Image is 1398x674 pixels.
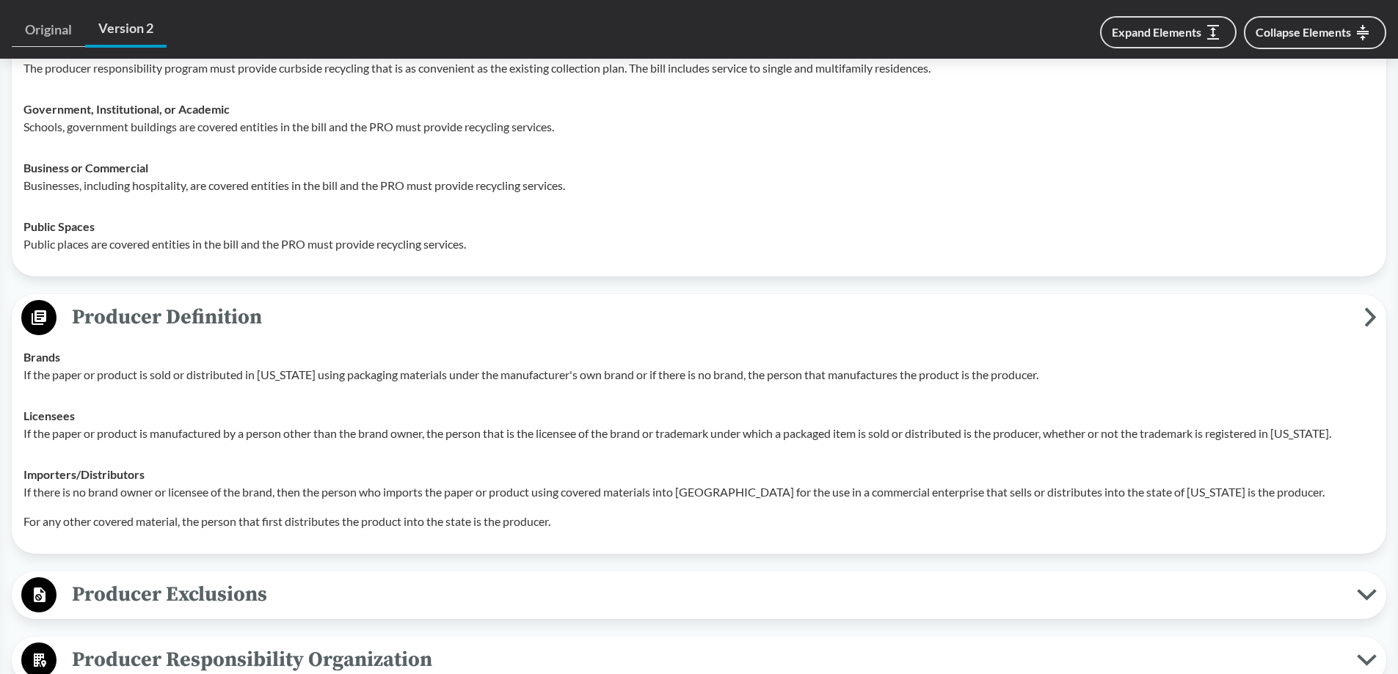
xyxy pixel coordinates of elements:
a: Original [12,13,85,47]
p: Public places are covered entities in the bill and the PRO must provide recycling services. [23,235,1375,253]
button: Producer Definition [17,299,1381,337]
p: The producer responsibility program must provide curbside recycling that is as convenient as the ... [23,59,1375,77]
button: Expand Elements [1100,16,1237,48]
a: Version 2 [85,12,167,48]
strong: Importers/​Distributors [23,467,145,481]
strong: Government, Institutional, or Academic [23,102,230,116]
strong: Brands [23,350,60,364]
p: Schools, government buildings are covered entities in the bill and the PRO must provide recycling... [23,118,1375,136]
p: If the paper or product is manufactured by a person other than the brand owner, the person that i... [23,425,1375,442]
button: Collapse Elements [1244,16,1386,49]
p: For any other covered material, the person that first distributes the product into the state is t... [23,513,1375,530]
span: Producer Definition [57,301,1364,334]
span: Producer Exclusions [57,578,1357,611]
p: If the paper or product is sold or distributed in [US_STATE] using packaging materials under the ... [23,366,1375,384]
p: Businesses, including hospitality, are covered entities in the bill and the PRO must provide recy... [23,177,1375,194]
strong: Licensees [23,409,75,422]
strong: Business or Commercial [23,161,148,175]
p: If there is no brand owner or licensee of the brand, then the person who imports the paper or pro... [23,483,1375,501]
button: Producer Exclusions [17,576,1381,614]
strong: Public Spaces [23,219,95,233]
